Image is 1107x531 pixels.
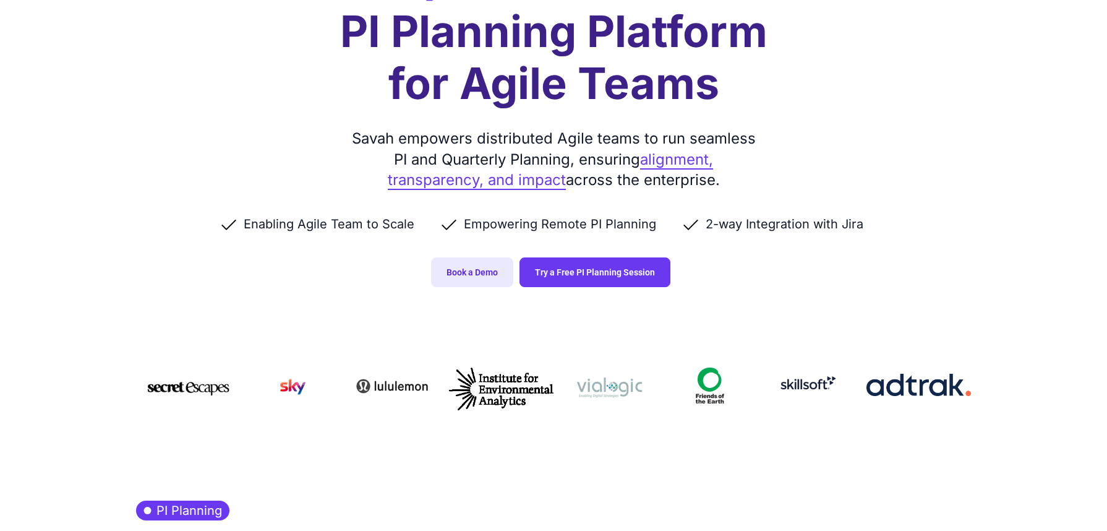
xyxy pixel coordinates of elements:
[431,257,513,287] a: Book a Demo
[439,215,681,233] li: Empowering Remote PI Planning
[219,215,439,233] li: Enabling Agile Team to Scale
[681,215,888,233] li: 2-way Integration with Jira
[340,6,767,110] h1: PI Planning Platform for Agile Teams
[1045,472,1107,531] iframe: Chat Widget
[346,128,761,191] div: Savah empowers distributed Agile teams to run seamless PI and Quarterly Planning, ensuring across...
[519,257,670,287] a: Try a Free PI Planning Session
[136,501,229,520] h3: PI Planning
